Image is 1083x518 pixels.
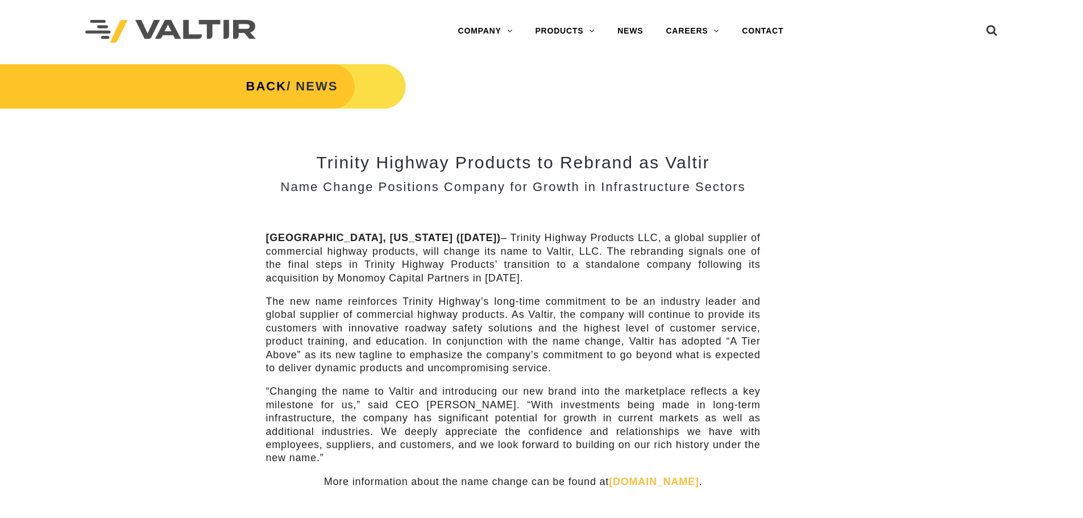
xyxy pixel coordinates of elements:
a: CAREERS [654,20,731,43]
p: “Changing the name to Valtir and introducing our new brand into the marketplace reflects a key mi... [266,385,761,465]
a: BACK [246,79,287,93]
a: PRODUCTS [524,20,606,43]
a: CONTACT [731,20,795,43]
a: NEWS [606,20,654,43]
a: [DOMAIN_NAME] [609,476,699,487]
h3: Name Change Positions Company for Growth in Infrastructure Sectors [266,180,761,194]
p: More information about the name change can be found at . [266,475,761,488]
strong: [GEOGRAPHIC_DATA], [US_STATE] ([DATE]) [266,232,501,243]
strong: / NEWS [246,79,338,93]
img: Valtir [85,20,256,43]
p: – Trinity Highway Products LLC, a global supplier of commercial highway products, will change its... [266,231,761,285]
h2: Trinity Highway Products to Rebrand as Valtir [266,153,761,172]
a: COMPANY [446,20,524,43]
p: The new name reinforces Trinity Highway’s long-time commitment to be an industry leader and globa... [266,295,761,375]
